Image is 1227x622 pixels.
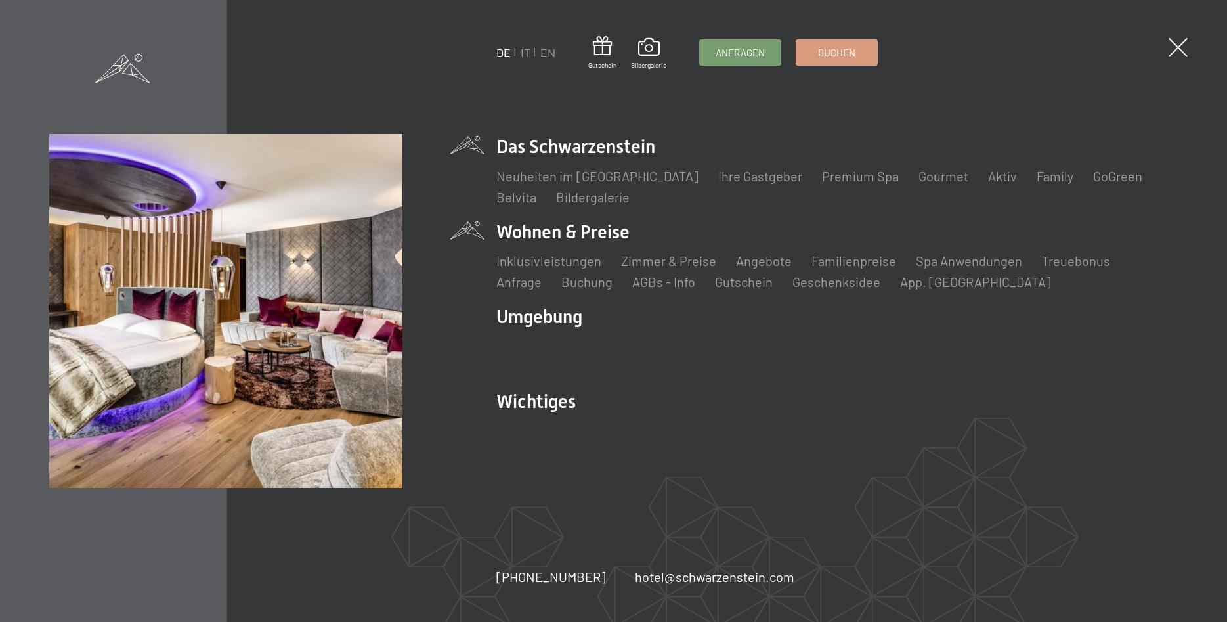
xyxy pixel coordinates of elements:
span: Gutschein [588,60,616,70]
a: AGBs - Info [632,274,695,290]
a: Familienpreise [811,253,896,269]
span: Bildergalerie [631,60,666,70]
a: IT [521,45,530,60]
a: Gourmet [918,168,968,184]
a: Spa Anwendungen [916,253,1022,269]
a: Zimmer & Preise [621,253,716,269]
a: Anfrage [496,274,542,290]
a: App. [GEOGRAPHIC_DATA] [900,274,1051,290]
a: Angebote [736,253,792,269]
a: Anfragen [700,40,781,65]
a: Aktiv [988,168,1017,184]
a: hotel@schwarzenstein.com [635,567,794,586]
a: DE [496,45,511,60]
a: Bildergalerie [631,38,666,70]
a: Belvita [496,189,536,205]
a: [PHONE_NUMBER] [496,567,606,586]
a: Neuheiten im [GEOGRAPHIC_DATA] [496,168,699,184]
a: Gutschein [715,274,773,290]
span: Anfragen [716,46,765,60]
a: Buchen [796,40,877,65]
a: Treuebonus [1042,253,1110,269]
a: Geschenksidee [792,274,880,290]
a: Premium Spa [822,168,899,184]
a: Buchung [561,274,613,290]
a: Ihre Gastgeber [718,168,802,184]
a: Bildergalerie [556,189,630,205]
a: Family [1037,168,1073,184]
a: Inklusivleistungen [496,253,601,269]
a: GoGreen [1093,168,1142,184]
span: [PHONE_NUMBER] [496,569,606,585]
a: Gutschein [588,36,616,70]
span: Buchen [818,46,855,60]
a: EN [540,45,555,60]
